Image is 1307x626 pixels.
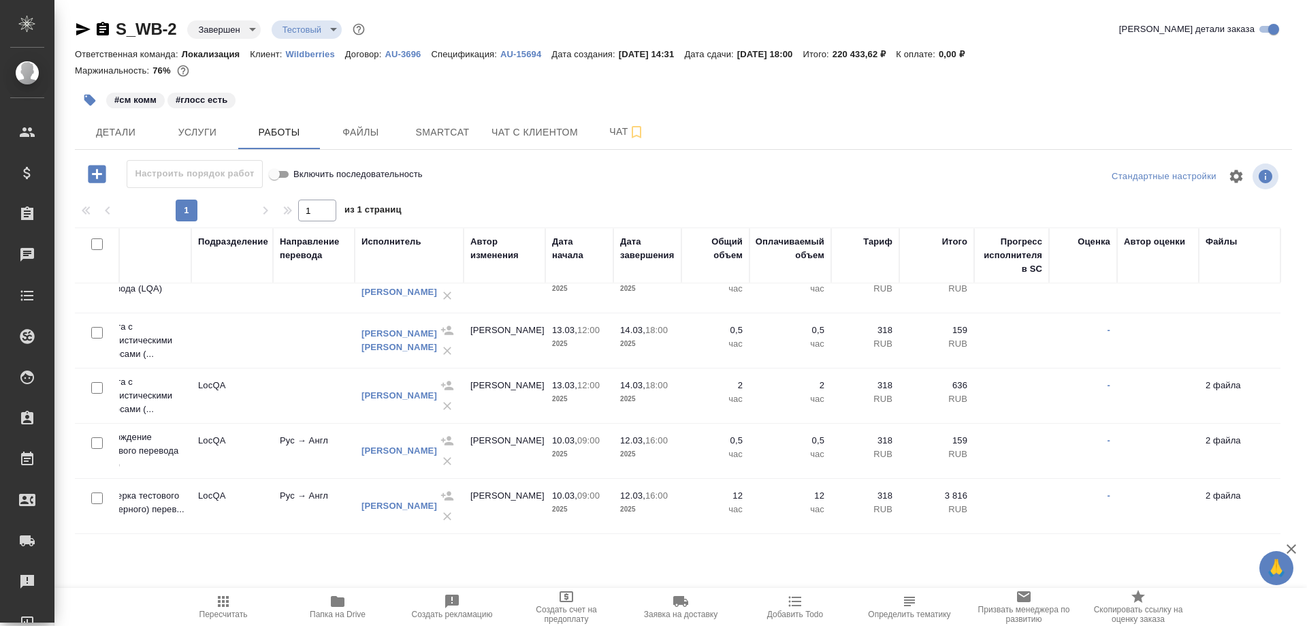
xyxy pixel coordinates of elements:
[464,372,545,420] td: [PERSON_NAME]
[688,448,743,461] p: час
[464,482,545,530] td: [PERSON_NAME]
[552,435,577,445] p: 10.03,
[906,434,967,448] p: 159
[620,503,675,516] p: 2025
[361,390,437,401] a: [PERSON_NAME]
[385,48,431,59] a: AU-3696
[1259,551,1293,585] button: 🙏
[838,379,892,392] p: 318
[246,124,312,141] span: Работы
[838,282,892,296] p: RUB
[431,49,500,59] p: Спецификация:
[1078,235,1110,249] div: Оценка
[896,49,939,59] p: К оплате:
[756,282,824,296] p: час
[182,49,251,59] p: Локализация
[75,49,182,59] p: Ответственная команда:
[577,490,600,501] p: 09:00
[1108,435,1110,445] a: -
[756,392,824,406] p: час
[83,124,148,141] span: Детали
[165,124,230,141] span: Услуги
[688,489,743,503] p: 12
[688,434,743,448] p: 0,5
[620,235,675,262] div: Дата завершения
[96,320,184,361] p: Работа с лингвистическими ресурсами (...
[594,123,660,140] span: Чат
[838,448,892,461] p: RUB
[1108,380,1110,390] a: -
[96,431,184,471] p: Утверждение тестового перевода (LQA)
[942,235,967,249] div: Итого
[577,325,600,335] p: 12:00
[187,20,260,39] div: Завершен
[756,337,824,351] p: час
[194,24,244,35] button: Завершен
[906,379,967,392] p: 636
[273,427,355,475] td: Рус → Англ
[1119,22,1255,36] span: [PERSON_NAME] детали заказа
[688,324,743,337] p: 0,5
[1253,163,1281,189] span: Посмотреть информацию
[273,482,355,530] td: Рус → Англ
[838,324,892,337] p: 318
[688,392,743,406] p: час
[551,49,618,59] p: Дата создания:
[684,49,737,59] p: Дата сдачи:
[620,282,675,296] p: 2025
[803,49,832,59] p: Итого:
[620,448,675,461] p: 2025
[577,435,600,445] p: 09:00
[552,448,607,461] p: 2025
[96,375,184,416] p: Работа с лингвистическими ресурсами (...
[328,124,393,141] span: Файлы
[470,235,538,262] div: Автор изменения
[293,168,423,181] span: Включить последовательность
[939,49,975,59] p: 0,00 ₽
[688,235,743,262] div: Общий объем
[688,503,743,516] p: час
[552,392,607,406] p: 2025
[116,20,176,38] a: S_WB-2
[619,49,685,59] p: [DATE] 14:31
[552,503,607,516] p: 2025
[737,49,803,59] p: [DATE] 18:00
[1206,379,1274,392] p: 2 файла
[361,445,437,456] a: [PERSON_NAME]
[906,489,967,503] p: 3 816
[688,282,743,296] p: час
[250,49,285,59] p: Клиент:
[152,65,174,76] p: 76%
[464,262,545,309] td: [PERSON_NAME]
[838,392,892,406] p: RUB
[1108,325,1110,335] a: -
[191,482,273,530] td: LocQA
[906,503,967,516] p: RUB
[906,324,967,337] p: 159
[1220,160,1253,193] span: Настроить таблицу
[75,85,105,115] button: Добавить тэг
[620,325,645,335] p: 14.03,
[105,93,166,105] span: см комм
[491,124,578,141] span: Чат с клиентом
[1206,434,1274,448] p: 2 файла
[174,62,192,80] button: 44418.48 RUB;
[345,49,385,59] p: Договор:
[1206,489,1274,503] p: 2 файла
[75,65,152,76] p: Маржинальность:
[1124,235,1185,249] div: Автор оценки
[1108,490,1110,501] a: -
[833,49,896,59] p: 220 433,62 ₽
[272,20,342,39] div: Завершен
[344,202,402,221] span: из 1 страниц
[863,235,892,249] div: Тариф
[981,235,1042,276] div: Прогресс исполнителя в SC
[906,448,967,461] p: RUB
[552,337,607,351] p: 2025
[361,501,437,511] a: [PERSON_NAME]
[645,490,668,501] p: 16:00
[286,48,345,59] a: Wildberries
[838,503,892,516] p: RUB
[756,448,824,461] p: час
[1108,166,1220,187] div: split button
